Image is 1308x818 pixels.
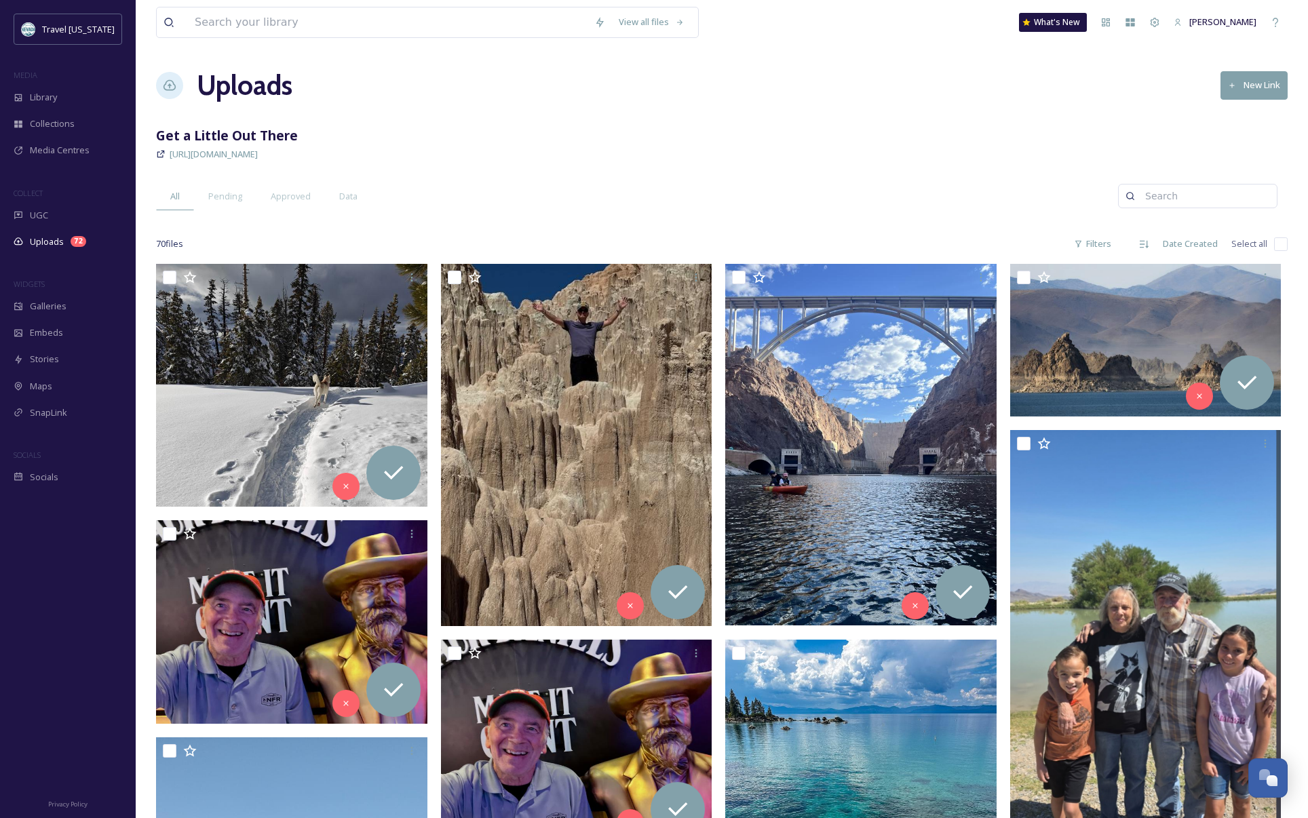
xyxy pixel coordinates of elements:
[48,800,88,809] span: Privacy Policy
[30,326,63,339] span: Embeds
[42,23,115,35] span: Travel [US_STATE]
[14,279,45,289] span: WIDGETS
[30,471,58,484] span: Socials
[1019,13,1087,32] a: What's New
[170,148,258,160] span: [URL][DOMAIN_NAME]
[1167,9,1263,35] a: [PERSON_NAME]
[339,190,358,203] span: Data
[725,264,997,625] img: ext_1758114488.22717_libbylelliott@gmail.com-IMG_7360.jpeg
[156,126,298,144] strong: Get a Little Out There
[30,406,67,419] span: SnapLink
[30,235,64,248] span: Uploads
[30,117,75,130] span: Collections
[156,520,427,724] img: ext_1758077429.308526_bobheisse1@gmail.com-432E1D7C-83E0-4ACB-8281-70ECAC6DA183.jpeg
[30,209,48,222] span: UGC
[1010,264,1282,416] img: ext_1758079899.560942_rfdolson@yahoo.com-pyramid~2.JPG
[30,91,57,104] span: Library
[156,264,427,507] img: ext_1758122973.399024_melssssz@yahoo.com-inbound2716740884286386293.jpg
[14,70,37,80] span: MEDIA
[188,7,588,37] input: Search your library
[14,188,43,198] span: COLLECT
[441,264,712,625] img: ext_1758118588.79751_SSCHOTWINE@GMAIL.COM-IMG_3880.JPG
[30,144,90,157] span: Media Centres
[197,65,292,106] a: Uploads
[1220,71,1288,99] button: New Link
[48,795,88,811] a: Privacy Policy
[170,190,180,203] span: All
[1156,231,1225,257] div: Date Created
[22,22,35,36] img: download.jpeg
[1231,237,1267,250] span: Select all
[156,237,183,250] span: 70 file s
[30,300,66,313] span: Galleries
[271,190,311,203] span: Approved
[14,450,41,460] span: SOCIALS
[612,9,691,35] a: View all files
[30,353,59,366] span: Stories
[170,146,258,162] a: [URL][DOMAIN_NAME]
[1248,758,1288,798] button: Open Chat
[1189,16,1256,28] span: [PERSON_NAME]
[1138,182,1270,210] input: Search
[71,236,86,247] div: 72
[208,190,242,203] span: Pending
[1067,231,1118,257] div: Filters
[30,380,52,393] span: Maps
